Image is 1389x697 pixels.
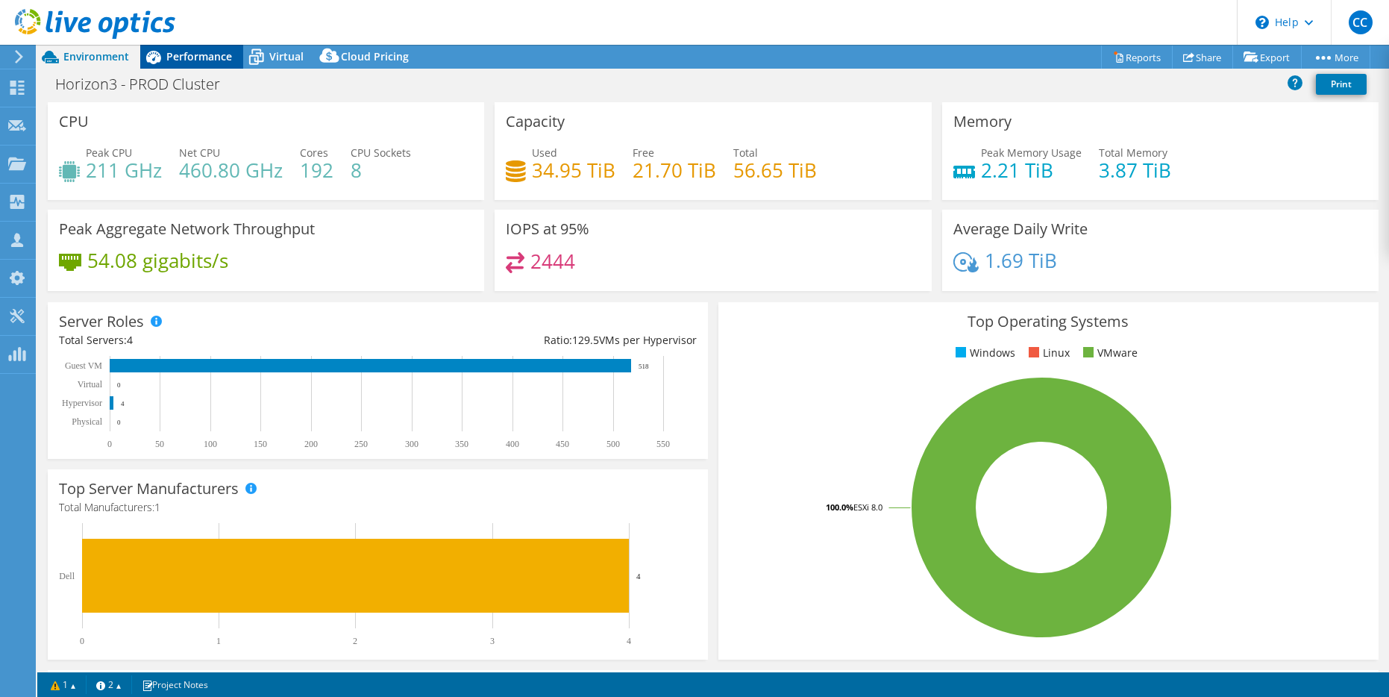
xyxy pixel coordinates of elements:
text: 150 [254,439,267,449]
span: CC [1349,10,1373,34]
text: 350 [455,439,468,449]
h4: Total Manufacturers: [59,499,697,516]
span: Peak CPU [86,146,132,160]
span: Environment [63,49,129,63]
h3: CPU [59,113,89,130]
span: Free [633,146,654,160]
h3: Peak Aggregate Network Throughput [59,221,315,237]
svg: \n [1255,16,1269,29]
h4: 54.08 gigabits/s [87,252,228,269]
h4: 192 [300,162,333,178]
text: Guest VM [65,360,102,371]
text: 400 [506,439,519,449]
text: 300 [405,439,418,449]
text: 100 [204,439,217,449]
a: Reports [1101,46,1173,69]
tspan: 100.0% [826,501,853,513]
span: Cloud Pricing [341,49,409,63]
h4: 8 [351,162,411,178]
div: Total Servers: [59,332,377,348]
h1: Horizon3 - PROD Cluster [48,76,243,93]
text: Dell [59,571,75,581]
h4: 21.70 TiB [633,162,716,178]
div: Ratio: VMs per Hypervisor [377,332,696,348]
text: 4 [627,636,631,646]
h3: Top Server Manufacturers [59,481,239,497]
span: Net CPU [179,146,220,160]
text: Hypervisor [62,398,102,408]
span: Total Memory [1099,146,1167,160]
span: Total [733,146,758,160]
a: 2 [86,675,132,694]
span: Peak Memory Usage [981,146,1082,160]
text: 1 [216,636,221,646]
a: 1 [40,675,87,694]
h3: IOPS at 95% [506,221,589,237]
span: 4 [127,333,133,347]
text: 0 [80,636,84,646]
h3: Memory [953,113,1012,130]
h3: Server Roles [59,313,144,330]
text: 2 [353,636,357,646]
h4: 460.80 GHz [179,162,283,178]
h3: Top Operating Systems [730,313,1367,330]
li: Windows [952,345,1015,361]
span: Performance [166,49,232,63]
text: 0 [107,439,112,449]
h4: 3.87 TiB [1099,162,1171,178]
h4: 2444 [530,253,575,269]
h3: Average Daily Write [953,221,1088,237]
h3: Capacity [506,113,565,130]
text: 450 [556,439,569,449]
span: Used [532,146,557,160]
h4: 1.69 TiB [985,252,1057,269]
text: 4 [121,400,125,407]
h4: 2.21 TiB [981,162,1082,178]
text: 3 [490,636,495,646]
a: Print [1316,74,1367,95]
text: Virtual [78,379,103,390]
tspan: ESXi 8.0 [853,501,882,513]
text: 0 [117,381,121,389]
a: Export [1232,46,1302,69]
span: Cores [300,146,328,160]
h4: 211 GHz [86,162,162,178]
h4: 56.65 TiB [733,162,817,178]
li: VMware [1079,345,1138,361]
text: 0 [117,419,121,426]
span: CPU Sockets [351,146,411,160]
text: 200 [304,439,318,449]
li: Linux [1025,345,1070,361]
text: 4 [636,572,641,581]
span: 129.5 [572,333,599,347]
span: Virtual [269,49,304,63]
text: 550 [656,439,670,449]
text: 250 [354,439,368,449]
a: Project Notes [131,675,219,694]
a: Share [1172,46,1233,69]
text: 500 [606,439,620,449]
h4: 34.95 TiB [532,162,615,178]
text: 50 [155,439,164,449]
span: 1 [154,500,160,514]
text: 518 [639,363,649,370]
text: Physical [72,416,102,427]
a: More [1301,46,1370,69]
